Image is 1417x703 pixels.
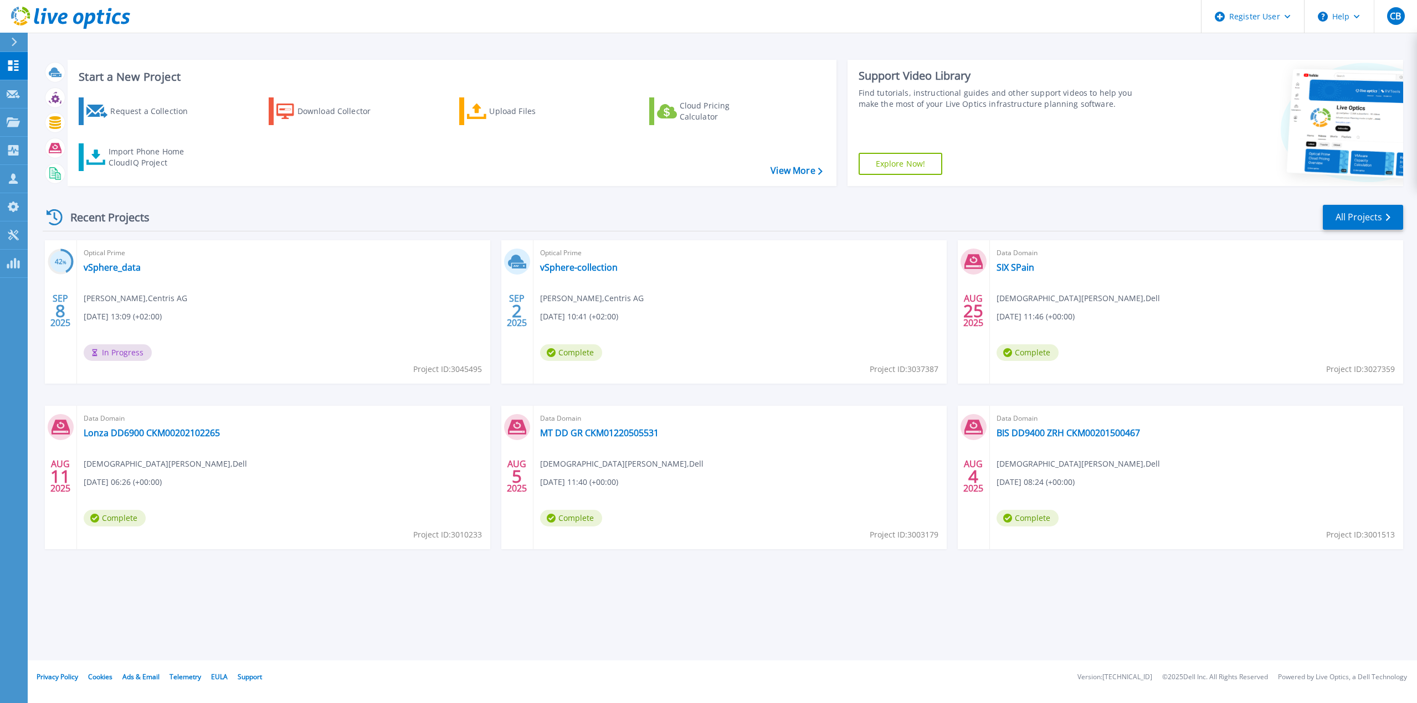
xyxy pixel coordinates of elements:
[55,306,65,316] span: 8
[170,672,201,681] a: Telemetry
[859,153,943,175] a: Explore Now!
[1326,529,1395,541] span: Project ID: 3001513
[540,292,644,304] span: [PERSON_NAME] , Centris AG
[84,412,484,425] span: Data Domain
[43,204,165,231] div: Recent Projects
[84,311,162,323] span: [DATE] 13:09 (+02:00)
[84,292,187,304] span: [PERSON_NAME] , Centris AG
[870,529,938,541] span: Project ID: 3003179
[997,247,1397,259] span: Data Domain
[997,510,1059,526] span: Complete
[540,311,618,323] span: [DATE] 10:41 (+02:00)
[413,529,482,541] span: Project ID: 3010233
[79,71,822,83] h3: Start a New Project
[84,510,146,526] span: Complete
[269,97,392,125] a: Download Collector
[506,456,527,497] div: AUG 2025
[997,427,1140,438] a: BIS DD9400 ZRH CKM00201500467
[297,100,386,122] div: Download Collector
[84,247,484,259] span: Optical Prime
[997,412,1397,425] span: Data Domain
[680,100,768,122] div: Cloud Pricing Calculator
[1323,205,1403,230] a: All Projects
[84,476,162,488] span: [DATE] 06:26 (+00:00)
[109,146,195,168] div: Import Phone Home CloudIQ Project
[963,306,983,316] span: 25
[512,306,522,316] span: 2
[512,472,522,481] span: 5
[963,456,984,497] div: AUG 2025
[540,476,618,488] span: [DATE] 11:40 (+00:00)
[84,262,141,273] a: vSphere_data
[110,100,199,122] div: Request a Collection
[771,166,822,176] a: View More
[459,97,583,125] a: Upload Files
[1326,363,1395,375] span: Project ID: 3027359
[997,458,1160,470] span: [DEMOGRAPHIC_DATA][PERSON_NAME] , Dell
[1077,674,1152,681] li: Version: [TECHNICAL_ID]
[859,69,1146,83] div: Support Video Library
[1390,12,1401,20] span: CB
[211,672,228,681] a: EULA
[50,291,71,331] div: SEP 2025
[540,344,602,361] span: Complete
[413,363,482,375] span: Project ID: 3045495
[540,247,940,259] span: Optical Prime
[997,262,1034,273] a: SIX SPain
[997,292,1160,304] span: [DEMOGRAPHIC_DATA][PERSON_NAME] , Dell
[997,311,1075,323] span: [DATE] 11:46 (+00:00)
[870,363,938,375] span: Project ID: 3037387
[84,458,247,470] span: [DEMOGRAPHIC_DATA][PERSON_NAME] , Dell
[84,344,152,361] span: In Progress
[1278,674,1407,681] li: Powered by Live Optics, a Dell Technology
[540,458,704,470] span: [DEMOGRAPHIC_DATA][PERSON_NAME] , Dell
[1162,674,1268,681] li: © 2025 Dell Inc. All Rights Reserved
[997,476,1075,488] span: [DATE] 08:24 (+00:00)
[540,262,618,273] a: vSphere-collection
[50,456,71,497] div: AUG 2025
[84,427,220,438] a: Lonza DD6900 CKM00202102265
[963,291,984,331] div: AUG 2025
[63,259,66,265] span: %
[489,100,578,122] div: Upload Files
[506,291,527,331] div: SEP 2025
[122,672,160,681] a: Ads & Email
[88,672,112,681] a: Cookies
[48,256,74,268] h3: 42
[968,472,978,481] span: 4
[37,672,78,681] a: Privacy Policy
[997,344,1059,361] span: Complete
[649,97,773,125] a: Cloud Pricing Calculator
[238,672,262,681] a: Support
[50,472,70,481] span: 11
[540,427,659,438] a: MT DD GR CKM01220505531
[859,87,1146,110] div: Find tutorials, instructional guides and other support videos to help you make the most of your L...
[540,510,602,526] span: Complete
[79,97,202,125] a: Request a Collection
[540,412,940,425] span: Data Domain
